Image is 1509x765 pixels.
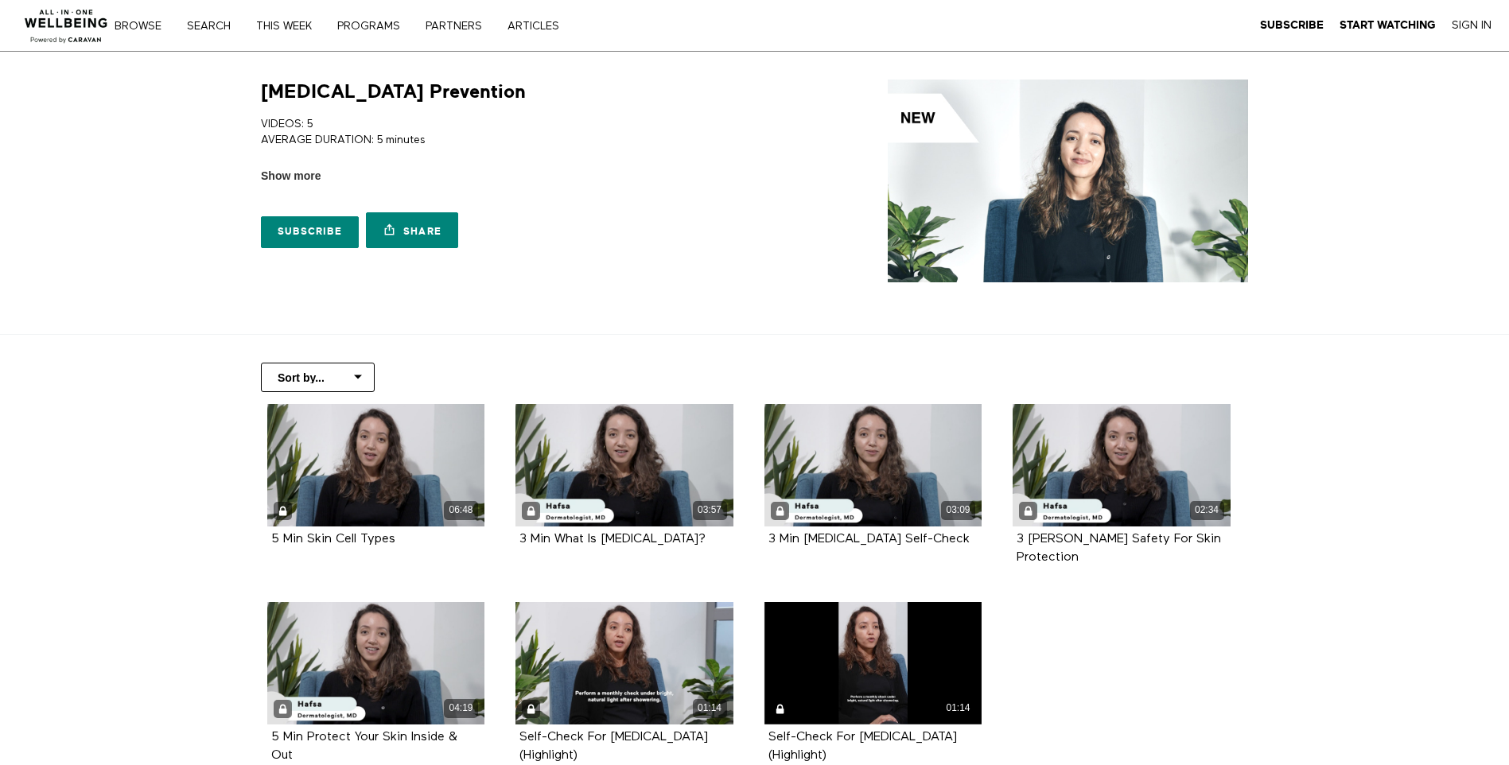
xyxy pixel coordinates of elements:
[261,80,526,104] h1: [MEDICAL_DATA] Prevention
[764,404,982,526] a: 3 Min Skin Cancer Self-Check 03:09
[271,533,395,546] strong: 5 Min Skin Cell Types
[271,731,457,761] a: 5 Min Protect Your Skin Inside & Out
[420,21,499,32] a: PARTNERS
[1340,18,1436,33] a: Start Watching
[261,216,359,248] a: Subscribe
[126,17,592,33] nav: Primary
[888,80,1248,282] img: Skin Cancer Prevention
[519,533,706,546] strong: 3 Min What Is Skin Cancer?
[1017,533,1221,563] a: 3 [PERSON_NAME] Safety For Skin Protection
[1340,19,1436,31] strong: Start Watching
[502,21,576,32] a: ARTICLES
[366,212,458,248] a: Share
[267,404,485,526] a: 5 Min Skin Cell Types 06:48
[271,533,395,545] a: 5 Min Skin Cell Types
[1260,18,1324,33] a: Subscribe
[515,602,733,724] a: Self-Check For Skin Cancer (Highlight) 01:14
[515,404,733,526] a: 3 Min What Is Skin Cancer? 03:57
[768,533,970,546] strong: 3 Min Skin Cancer Self-Check
[768,731,957,761] a: Self-Check For [MEDICAL_DATA] (Highlight)
[1190,501,1224,519] div: 02:34
[941,699,975,717] div: 01:14
[332,21,417,32] a: PROGRAMS
[444,501,478,519] div: 06:48
[444,699,478,717] div: 04:19
[1017,533,1221,564] strong: 3 Min Sun Safety For Skin Protection
[1013,404,1231,526] a: 3 Min Sun Safety For Skin Protection 02:34
[261,168,321,184] span: Show more
[1260,19,1324,31] strong: Subscribe
[693,699,727,717] div: 01:14
[181,21,247,32] a: Search
[519,731,708,762] strong: Self-Check For Skin Cancer (Highlight)
[941,501,975,519] div: 03:09
[251,21,329,32] a: THIS WEEK
[271,731,457,762] strong: 5 Min Protect Your Skin Inside & Out
[693,501,727,519] div: 03:57
[764,602,982,724] a: Self-Check For Skin Cancer (Highlight) 01:14
[109,21,178,32] a: Browse
[1452,18,1491,33] a: Sign In
[519,731,708,761] a: Self-Check For [MEDICAL_DATA] (Highlight)
[519,533,706,545] a: 3 Min What Is [MEDICAL_DATA]?
[261,116,749,149] p: VIDEOS: 5 AVERAGE DURATION: 5 minutes
[768,533,970,545] a: 3 Min [MEDICAL_DATA] Self-Check
[267,602,485,724] a: 5 Min Protect Your Skin Inside & Out 04:19
[768,731,957,762] strong: Self-Check For Skin Cancer (Highlight)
